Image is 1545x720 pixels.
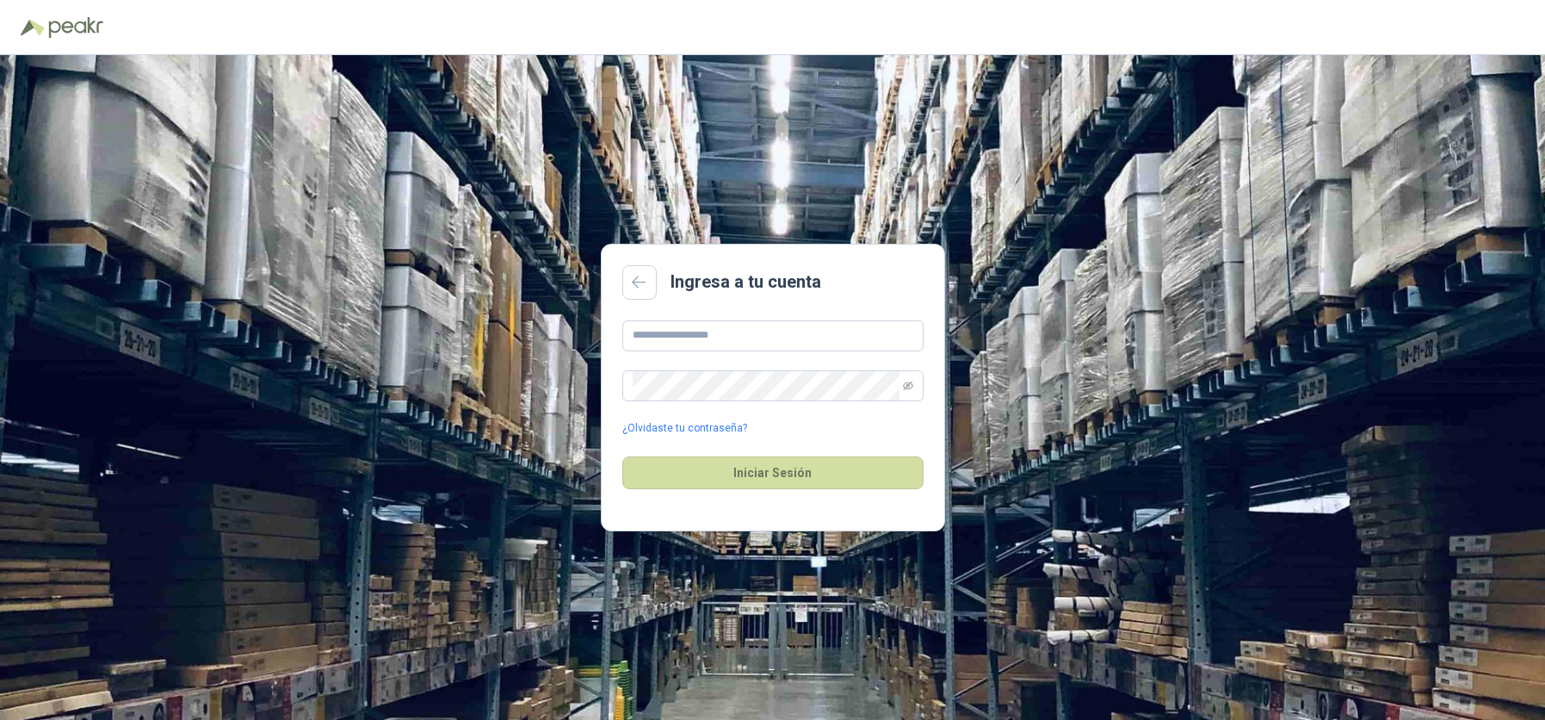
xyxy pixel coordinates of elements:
[622,420,747,437] a: ¿Olvidaste tu contraseña?
[622,456,924,489] button: Iniciar Sesión
[903,381,913,391] span: eye-invisible
[21,19,45,36] img: Logo
[48,17,103,38] img: Peakr
[671,269,821,295] h2: Ingresa a tu cuenta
